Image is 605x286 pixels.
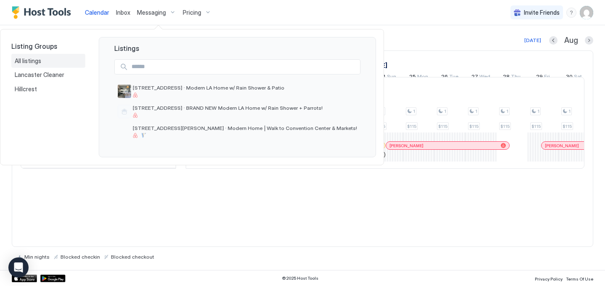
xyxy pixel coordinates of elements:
[11,42,85,50] span: Listing Groups
[133,105,357,111] span: [STREET_ADDRESS] · BRAND NEW Modern LA Home w/ Rain Shower + Parrots!
[118,125,131,138] div: listing image
[8,257,29,278] div: Open Intercom Messenger
[128,60,360,74] input: Input Field
[133,85,357,91] span: [STREET_ADDRESS] · Modern LA Home w/ Rain Shower & Patio
[15,57,42,65] span: All listings
[118,85,131,98] div: listing image
[15,85,38,93] span: Hillcrest
[106,44,369,53] span: Listings
[133,125,357,131] span: [STREET_ADDRESS][PERSON_NAME] · Modern Home | Walk to Convention Center & Markets!
[15,71,66,79] span: Lancaster Cleaner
